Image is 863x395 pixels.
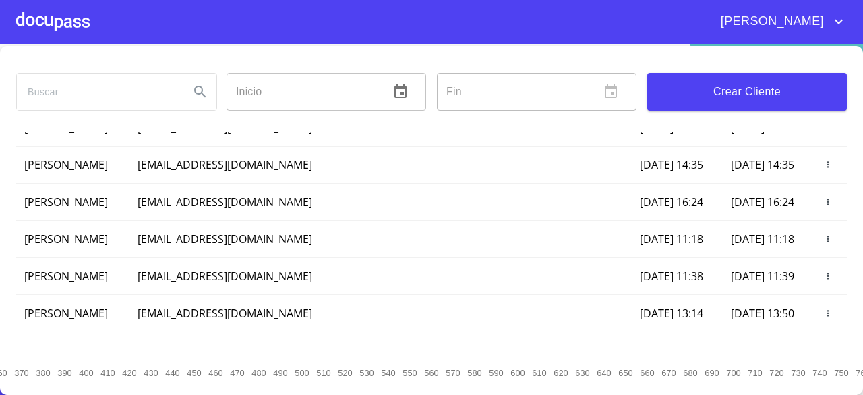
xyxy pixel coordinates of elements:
button: 450 [183,363,205,384]
button: 390 [54,363,76,384]
button: Crear Cliente [647,73,847,111]
button: 600 [507,363,529,384]
span: 690 [705,368,719,378]
input: search [17,74,179,110]
span: 540 [381,368,395,378]
span: 440 [165,368,179,378]
span: Crear Cliente [658,82,836,101]
button: 740 [809,363,831,384]
button: Search [184,76,216,108]
button: 640 [593,363,615,384]
button: 490 [270,363,291,384]
button: 730 [787,363,809,384]
button: 700 [723,363,744,384]
span: 370 [14,368,28,378]
span: 590 [489,368,503,378]
button: 430 [140,363,162,384]
button: 620 [550,363,572,384]
span: 640 [597,368,611,378]
button: 660 [636,363,658,384]
button: 580 [464,363,485,384]
button: 630 [572,363,593,384]
button: 570 [442,363,464,384]
span: [EMAIL_ADDRESS][DOMAIN_NAME] [138,269,312,284]
span: [DATE] 16:24 [731,194,794,209]
span: 670 [661,368,676,378]
span: 750 [834,368,848,378]
span: 610 [532,368,546,378]
span: 500 [295,368,309,378]
span: [PERSON_NAME] [24,194,108,209]
button: 550 [399,363,421,384]
span: [DATE] 16:24 [640,194,703,209]
span: 530 [359,368,374,378]
button: 380 [32,363,54,384]
span: 620 [554,368,568,378]
span: 390 [57,368,71,378]
span: [PERSON_NAME] [24,157,108,172]
span: 510 [316,368,330,378]
span: [DATE] 11:38 [640,269,703,284]
button: 500 [291,363,313,384]
button: 420 [119,363,140,384]
button: 480 [248,363,270,384]
span: [PERSON_NAME] [24,269,108,284]
span: [DATE] 11:39 [731,269,794,284]
button: 520 [334,363,356,384]
span: 430 [144,368,158,378]
span: [DATE] 11:18 [731,232,794,246]
span: 560 [424,368,438,378]
span: 450 [187,368,201,378]
span: 490 [273,368,287,378]
span: 650 [618,368,632,378]
button: 750 [831,363,852,384]
button: 530 [356,363,378,384]
span: 680 [683,368,697,378]
span: 400 [79,368,93,378]
button: account of current user [711,11,847,32]
span: 710 [748,368,762,378]
span: 630 [575,368,589,378]
span: 520 [338,368,352,378]
span: 470 [230,368,244,378]
button: 710 [744,363,766,384]
span: [EMAIL_ADDRESS][DOMAIN_NAME] [138,306,312,321]
button: 470 [227,363,248,384]
span: [PERSON_NAME] [24,306,108,321]
span: [PERSON_NAME] [711,11,831,32]
span: [DATE] 11:18 [640,232,703,246]
span: 570 [446,368,460,378]
button: 560 [421,363,442,384]
span: 660 [640,368,654,378]
span: 740 [812,368,827,378]
button: 540 [378,363,399,384]
span: [DATE] 14:35 [640,157,703,172]
span: 550 [403,368,417,378]
span: [DATE] 13:14 [640,306,703,321]
button: 510 [313,363,334,384]
button: 650 [615,363,636,384]
span: 730 [791,368,805,378]
button: 690 [701,363,723,384]
span: 580 [467,368,481,378]
button: 400 [76,363,97,384]
span: [EMAIL_ADDRESS][DOMAIN_NAME] [138,157,312,172]
button: 460 [205,363,227,384]
button: 720 [766,363,787,384]
button: 610 [529,363,550,384]
button: 670 [658,363,680,384]
span: [DATE] 14:35 [731,157,794,172]
button: 590 [485,363,507,384]
span: [EMAIL_ADDRESS][DOMAIN_NAME] [138,194,312,209]
span: 600 [510,368,525,378]
span: [EMAIL_ADDRESS][DOMAIN_NAME] [138,232,312,246]
button: 440 [162,363,183,384]
button: 410 [97,363,119,384]
button: 370 [11,363,32,384]
span: [DATE] 13:50 [731,306,794,321]
span: [PERSON_NAME] [24,232,108,246]
span: 720 [769,368,783,378]
span: 380 [36,368,50,378]
span: 700 [726,368,740,378]
span: 460 [208,368,222,378]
